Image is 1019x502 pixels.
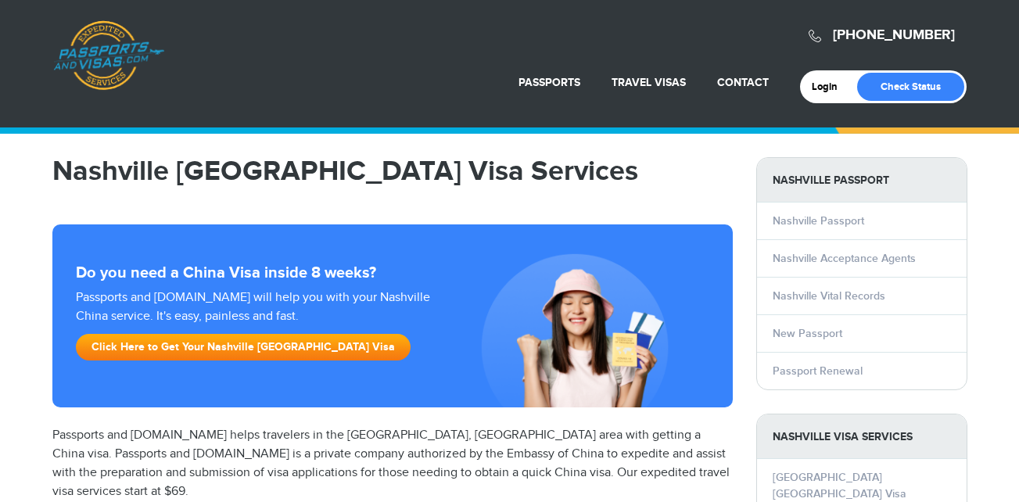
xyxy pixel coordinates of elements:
a: [PHONE_NUMBER] [833,27,955,44]
a: Passports & [DOMAIN_NAME] [53,20,164,91]
a: Travel Visas [612,76,686,89]
a: Passport Renewal [773,364,863,378]
a: Passports [518,76,580,89]
strong: Do you need a China Visa inside 8 weeks? [76,264,709,282]
a: [GEOGRAPHIC_DATA] [GEOGRAPHIC_DATA] Visa [773,471,906,500]
a: Click Here to Get Your Nashville [GEOGRAPHIC_DATA] Visa [76,334,411,360]
strong: Nashville Passport [757,158,967,203]
strong: Nashville Visa Services [757,414,967,459]
div: Passports and [DOMAIN_NAME] will help you with your Nashville China service. It's easy, painless ... [70,289,447,368]
a: Nashville Vital Records [773,289,885,303]
a: Nashville Passport [773,214,864,228]
h1: Nashville [GEOGRAPHIC_DATA] Visa Services [52,157,733,185]
a: Contact [717,76,769,89]
a: Check Status [857,73,964,101]
a: Nashville Acceptance Agents [773,252,916,265]
p: Passports and [DOMAIN_NAME] helps travelers in the [GEOGRAPHIC_DATA], [GEOGRAPHIC_DATA] area with... [52,426,733,501]
a: New Passport [773,327,842,340]
a: Login [812,81,849,93]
